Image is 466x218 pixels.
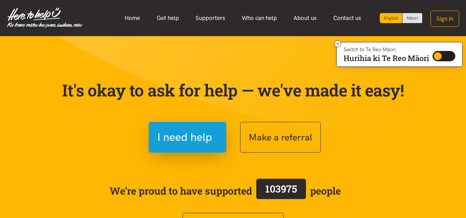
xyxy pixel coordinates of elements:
[252,177,310,204] a: 103975
[116,11,148,25] a: Home
[148,11,187,25] a: Get help
[240,122,321,153] button: Make a referral
[285,11,325,25] a: About us
[380,13,423,23] div: Language toggle
[380,13,403,23] div: Current language
[325,11,369,25] a: Contact us
[187,11,234,25] a: Supporters
[157,128,212,146] span: I need help
[149,122,226,153] button: I need help
[344,48,429,52] p: Switch to Te Reo Māori
[265,182,297,195] span: 103975
[61,80,406,100] p: It's okay to ask for help — we've made it easy!
[403,13,422,23] a: Switch to Te Reo Māori
[430,11,459,27] button: Sign in
[7,8,82,28] img: Home
[110,177,341,204] span: We’re proud to have supported people
[344,55,429,61] p: Hurihia ki Te Reo Māori
[234,11,285,25] a: Who can help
